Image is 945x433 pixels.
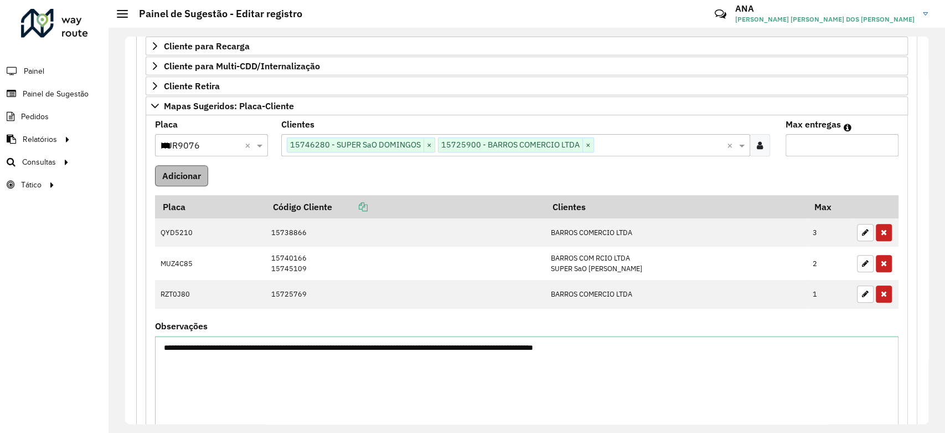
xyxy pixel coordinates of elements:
[146,57,908,75] a: Cliente para Multi-CDD/Internalização
[266,247,545,279] td: 15740166 15745109
[287,138,424,151] span: 15746280 - SUPER SaO DOMINGOS
[155,165,208,186] button: Adicionar
[545,247,807,279] td: BARROS COM RCIO LTDA SUPER SaO [PERSON_NAME]
[164,62,320,70] span: Cliente para Multi-CDD/Internalização
[266,280,545,309] td: 15725769
[164,81,220,90] span: Cliente Retira
[23,88,89,100] span: Painel de Sugestão
[545,195,807,218] th: Clientes
[155,280,266,309] td: RZT0J80
[146,37,908,55] a: Cliente para Recarga
[164,101,294,110] span: Mapas Sugeridos: Placa-Cliente
[22,156,56,168] span: Consultas
[266,195,545,218] th: Código Cliente
[438,138,582,151] span: 15725900 - BARROS COMERCIO LTDA
[155,319,208,333] label: Observações
[545,218,807,247] td: BARROS COMERCIO LTDA
[245,139,254,152] span: Clear all
[807,218,851,247] td: 3
[807,195,851,218] th: Max
[735,3,915,14] h3: ANA
[844,123,851,132] em: Máximo de clientes que serão colocados na mesma rota com os clientes informados
[727,139,736,152] span: Clear all
[266,218,545,247] td: 15738866
[281,118,314,131] label: Clientes
[146,77,908,95] a: Cliente Retira
[21,179,42,191] span: Tático
[735,14,915,24] span: [PERSON_NAME] [PERSON_NAME] DOS [PERSON_NAME]
[164,42,250,50] span: Cliente para Recarga
[807,280,851,309] td: 1
[155,247,266,279] td: MUZ4C85
[21,111,49,123] span: Pedidos
[709,2,732,26] a: Contato Rápido
[155,218,266,247] td: QYD5210
[332,201,368,212] a: Copiar
[786,118,841,131] label: Max entregas
[155,195,266,218] th: Placa
[24,65,44,77] span: Painel
[155,118,178,131] label: Placa
[424,139,435,152] span: ×
[545,280,807,309] td: BARROS COMERCIO LTDA
[807,247,851,279] td: 2
[146,96,908,115] a: Mapas Sugeridos: Placa-Cliente
[582,139,593,152] span: ×
[128,8,302,20] h2: Painel de Sugestão - Editar registro
[23,134,57,145] span: Relatórios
